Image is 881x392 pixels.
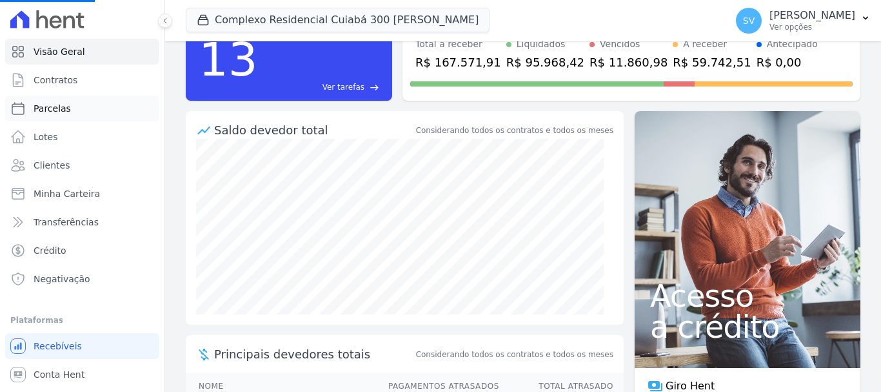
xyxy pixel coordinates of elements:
[10,313,154,328] div: Plataformas
[683,37,727,51] div: A receber
[416,125,613,136] div: Considerando todos os contratos e todos os meses
[34,216,99,229] span: Transferências
[506,54,584,71] div: R$ 95.968,42
[186,8,490,32] button: Complexo Residencial Cuiabá 300 [PERSON_NAME]
[34,130,58,143] span: Lotes
[5,152,159,178] a: Clientes
[650,311,845,342] span: a crédito
[34,74,77,87] span: Contratos
[600,37,640,51] div: Vencidos
[34,368,84,381] span: Conta Hent
[673,54,751,71] div: R$ 59.742,51
[5,96,159,121] a: Parcelas
[34,102,71,115] span: Parcelas
[726,3,881,39] button: SV [PERSON_NAME] Ver opções
[370,83,379,92] span: east
[769,9,855,22] p: [PERSON_NAME]
[5,362,159,387] a: Conta Hent
[415,54,501,71] div: R$ 167.571,91
[757,54,818,71] div: R$ 0,00
[199,26,258,93] div: 13
[743,16,755,25] span: SV
[214,346,413,363] span: Principais devedores totais
[5,333,159,359] a: Recebíveis
[34,244,66,257] span: Crédito
[34,45,85,58] span: Visão Geral
[415,37,501,51] div: Total a receber
[517,37,566,51] div: Liquidados
[34,159,70,172] span: Clientes
[5,124,159,150] a: Lotes
[5,209,159,235] a: Transferências
[5,266,159,292] a: Negativação
[214,121,413,139] div: Saldo devedor total
[322,81,364,93] span: Ver tarefas
[769,22,855,32] p: Ver opções
[263,81,379,93] a: Ver tarefas east
[589,54,668,71] div: R$ 11.860,98
[34,273,90,285] span: Negativação
[34,187,100,200] span: Minha Carteira
[650,280,845,311] span: Acesso
[34,340,82,353] span: Recebíveis
[767,37,818,51] div: Antecipado
[5,238,159,263] a: Crédito
[5,39,159,65] a: Visão Geral
[416,349,613,360] span: Considerando todos os contratos e todos os meses
[5,67,159,93] a: Contratos
[5,181,159,207] a: Minha Carteira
